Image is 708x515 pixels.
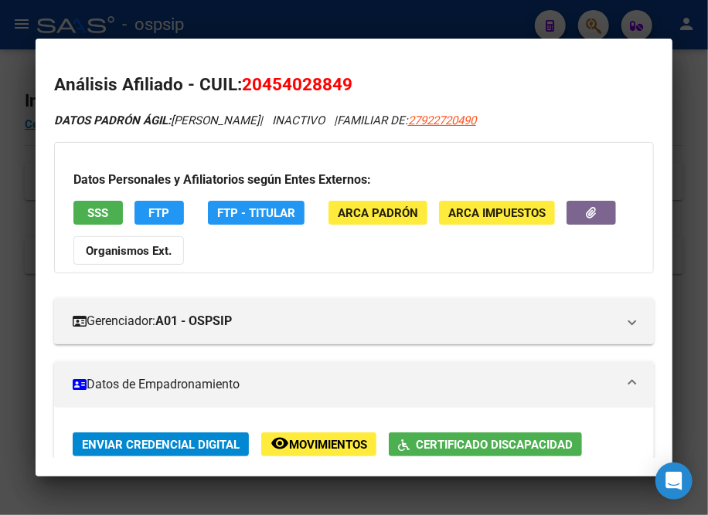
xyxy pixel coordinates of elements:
[328,201,427,225] button: ARCA Padrón
[54,114,260,127] span: [PERSON_NAME]
[73,375,617,394] mat-panel-title: Datos de Empadronamiento
[242,74,352,94] span: 20454028849
[271,434,289,452] mat-icon: remove_red_eye
[54,72,654,98] h2: Análisis Afiliado - CUIL:
[217,206,295,220] span: FTP - Titular
[54,114,171,127] strong: DATOS PADRÓN ÁGIL:
[73,236,184,265] button: Organismos Ext.
[208,201,305,225] button: FTP - Titular
[87,206,108,220] span: SSS
[289,438,367,452] span: Movimientos
[448,206,546,220] span: ARCA Impuestos
[73,201,123,225] button: SSS
[73,312,617,330] mat-panel-title: Gerenciador:
[54,361,654,408] mat-expansion-panel-header: Datos de Empadronamiento
[389,432,582,456] button: Certificado Discapacidad
[338,206,418,220] span: ARCA Padrón
[148,206,169,220] span: FTP
[82,438,240,452] span: Enviar Credencial Digital
[86,244,172,258] strong: Organismos Ext.
[54,298,654,344] mat-expansion-panel-header: Gerenciador:A01 - OSPSIP
[134,201,184,225] button: FTP
[54,114,476,127] i: | INACTIVO |
[408,114,476,127] span: 27922720490
[337,114,476,127] span: FAMILIAR DE:
[655,462,693,500] div: Open Intercom Messenger
[439,201,555,225] button: ARCA Impuestos
[73,171,635,189] h3: Datos Personales y Afiliatorios según Entes Externos:
[261,432,376,456] button: Movimientos
[73,432,249,456] button: Enviar Credencial Digital
[416,438,573,452] span: Certificado Discapacidad
[155,312,232,330] strong: A01 - OSPSIP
